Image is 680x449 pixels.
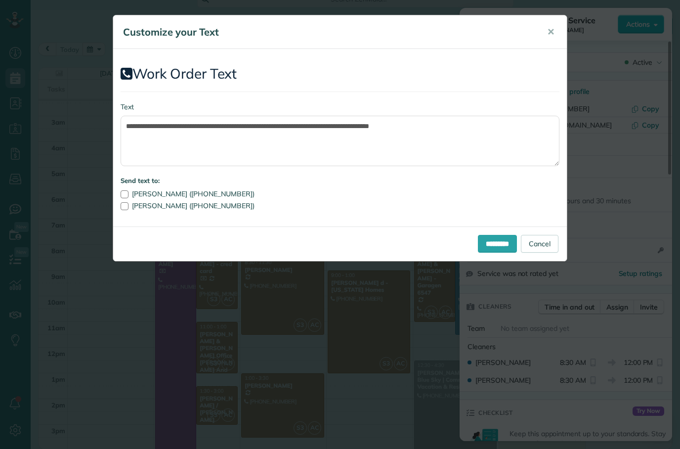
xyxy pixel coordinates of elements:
[521,235,558,253] a: Cancel
[123,25,533,39] h5: Customize your Text
[132,201,255,210] span: [PERSON_NAME] ([PHONE_NUMBER])
[121,177,160,184] strong: Send text to:
[121,66,559,82] h2: Work Order Text
[547,26,554,38] span: ✕
[121,102,559,112] label: Text
[132,189,255,198] span: [PERSON_NAME] ([PHONE_NUMBER])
